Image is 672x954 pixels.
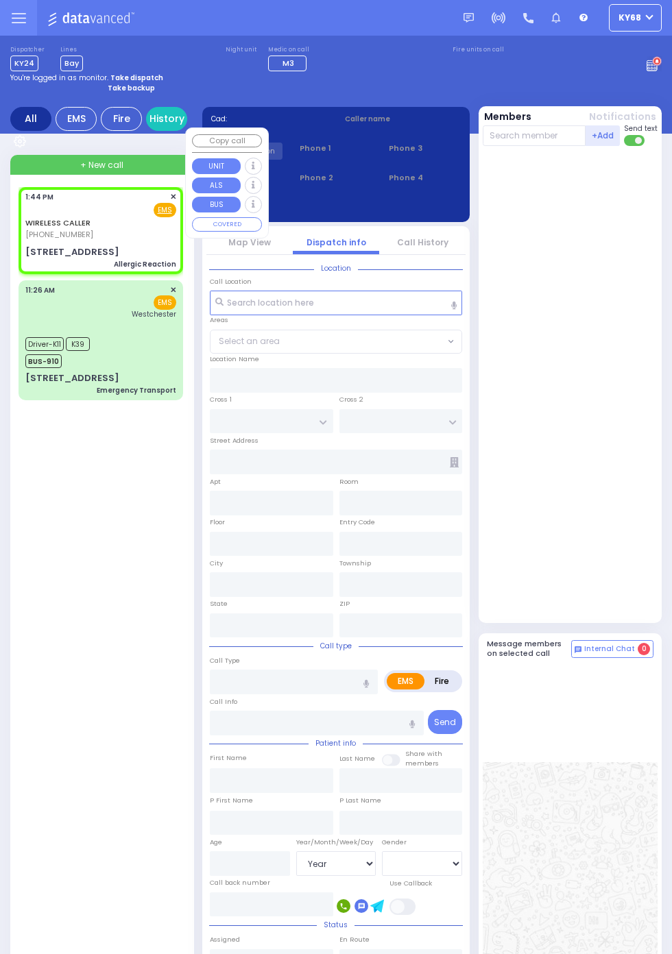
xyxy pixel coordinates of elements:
[101,107,142,131] div: Fire
[25,245,119,259] div: [STREET_ADDRESS]
[154,295,176,310] span: EMS
[624,134,646,147] label: Turn off text
[307,236,366,248] a: Dispatch info
[114,259,176,269] div: Allergic Reaction
[211,114,328,124] label: Cad:
[609,4,662,32] button: ky68
[110,73,163,83] strong: Take dispatch
[619,12,641,24] span: ky68
[210,315,228,325] label: Areas
[210,837,222,847] label: Age
[210,436,259,445] label: Street Address
[25,337,64,351] span: Driver-K11
[453,46,504,54] label: Fire units on call
[313,641,359,651] span: Call type
[210,656,240,665] label: Call Type
[339,517,375,527] label: Entry Code
[228,236,271,248] a: Map View
[483,125,586,146] input: Search member
[25,285,55,295] span: 11:26 AM
[309,738,363,748] span: Patient info
[339,935,370,944] label: En Route
[339,477,359,487] label: Room
[484,110,531,124] button: Members
[382,837,407,847] label: Gender
[192,217,262,232] button: COVERED
[192,178,241,193] button: ALS
[97,385,176,395] div: Emergency Transport
[60,56,83,71] span: Bay
[428,710,462,734] button: Send
[158,205,172,215] u: EMS
[210,599,228,609] label: State
[210,753,247,763] label: First Name
[584,644,635,654] span: Internal Chat
[638,643,650,655] span: 0
[317,920,355,930] span: Status
[405,749,442,758] small: Share with
[283,58,294,69] span: M3
[211,128,328,138] label: Caller:
[192,134,262,147] button: Copy call
[10,73,108,83] span: You're logged in as monitor.
[226,46,256,54] label: Night unit
[624,123,658,134] span: Send text
[389,172,461,184] span: Phone 4
[56,107,97,131] div: EMS
[397,236,448,248] a: Call History
[210,559,223,568] label: City
[345,114,461,124] label: Caller name
[210,517,225,527] label: Floor
[170,191,176,203] span: ✕
[10,107,51,131] div: All
[25,371,119,385] div: [STREET_ADDRESS]
[66,337,90,351] span: K39
[575,646,581,653] img: comment-alt.png
[300,172,372,184] span: Phone 2
[389,143,461,154] span: Phone 3
[25,192,53,202] span: 1:44 PM
[170,284,176,296] span: ✕
[586,125,620,146] button: +Add
[47,10,139,27] img: Logo
[387,673,424,689] label: EMS
[339,559,371,568] label: Township
[589,110,656,124] button: Notifications
[192,158,241,174] button: UNIT
[389,879,432,888] label: Use Callback
[10,46,45,54] label: Dispatcher
[10,56,38,71] span: KY24
[339,796,381,805] label: P Last Name
[450,457,459,467] span: Other building occupants
[210,291,462,315] input: Search location here
[487,639,572,657] h5: Message members on selected call
[210,878,270,888] label: Call back number
[25,217,91,228] a: WIRELESS CALLER
[339,754,375,763] label: Last Name
[464,13,474,23] img: message.svg
[268,46,311,54] label: Medic on call
[210,477,221,487] label: Apt
[146,107,187,131] a: History
[211,201,337,211] label: Last 3 location
[210,395,232,404] label: Cross 1
[300,143,372,154] span: Phone 1
[405,759,439,768] span: members
[210,935,240,944] label: Assigned
[25,229,93,240] span: [PHONE_NUMBER]
[314,263,358,273] span: Location
[571,640,653,658] button: Internal Chat 0
[60,46,83,54] label: Lines
[424,673,460,689] label: Fire
[132,309,176,319] span: Westchester
[25,354,62,368] span: BUS-910
[210,354,259,364] label: Location Name
[219,335,280,347] span: Select an area
[192,197,241,212] button: BUS
[210,796,253,805] label: P First Name
[108,83,155,93] strong: Take backup
[80,159,123,171] span: + New call
[210,697,237,707] label: Call Info
[339,599,350,609] label: ZIP
[339,395,363,404] label: Cross 2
